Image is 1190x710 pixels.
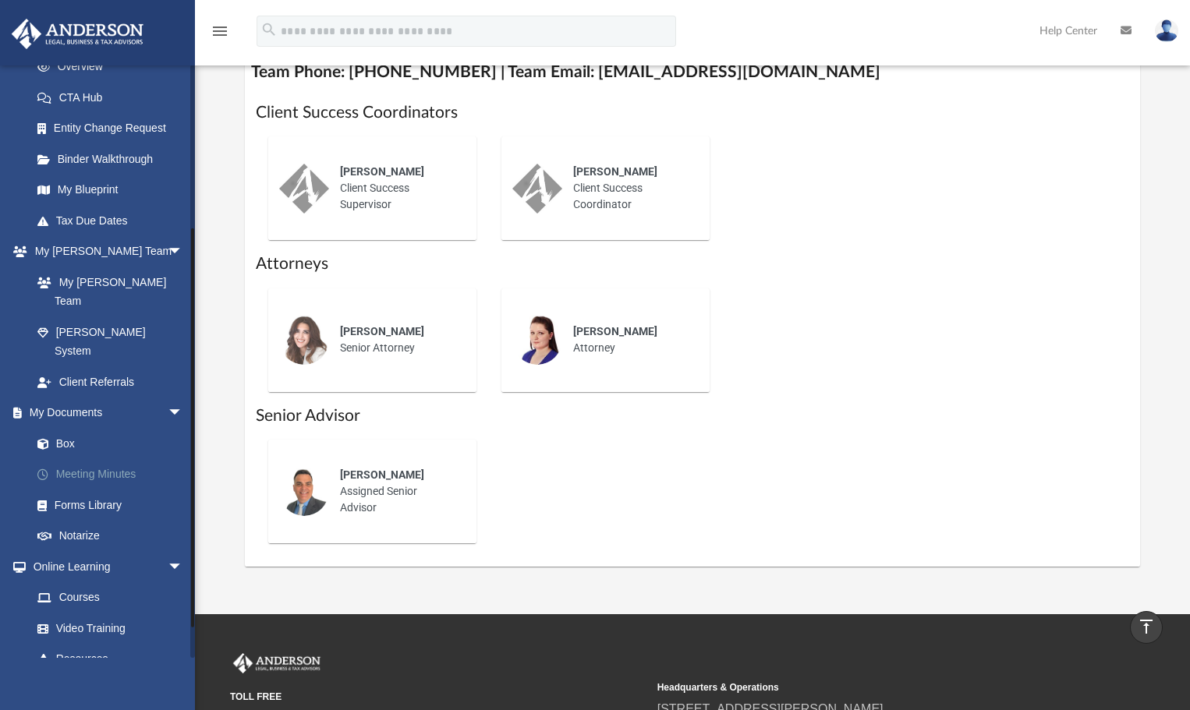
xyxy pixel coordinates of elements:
a: Resources [22,644,199,675]
h1: Attorneys [256,253,1129,275]
a: Video Training [22,613,191,644]
img: Anderson Advisors Platinum Portal [7,19,148,49]
div: Client Success Coordinator [562,153,699,224]
span: arrow_drop_down [168,397,199,429]
a: My Blueprint [22,175,199,206]
span: [PERSON_NAME] [340,468,424,481]
small: TOLL FREE [230,690,646,704]
span: [PERSON_NAME] [573,165,657,178]
small: Headquarters & Operations [657,680,1074,694]
h1: Senior Advisor [256,404,1129,427]
div: Assigned Senior Advisor [329,456,466,527]
a: Overview [22,51,207,83]
a: Courses [22,582,199,613]
a: menu [211,30,229,41]
a: My [PERSON_NAME] Team [22,267,191,316]
a: Binder Walkthrough [22,143,207,175]
a: Client Referrals [22,366,199,397]
a: Meeting Minutes [22,459,207,490]
a: Box [22,428,199,459]
span: [PERSON_NAME] [340,165,424,178]
a: Tax Due Dates [22,205,207,236]
span: arrow_drop_down [168,551,199,583]
div: Senior Attorney [329,313,466,367]
a: My [PERSON_NAME] Teamarrow_drop_down [11,236,199,267]
h1: Client Success Coordinators [256,101,1129,124]
a: CTA Hub [22,82,207,113]
img: thumbnail [512,164,562,214]
a: Online Learningarrow_drop_down [11,551,199,582]
div: Attorney [562,313,699,367]
img: Anderson Advisors Platinum Portal [230,653,324,673]
img: thumbnail [279,164,329,214]
i: vertical_align_top [1137,617,1156,636]
a: Notarize [22,521,207,552]
a: [PERSON_NAME] System [22,316,199,366]
img: thumbnail [279,466,329,516]
a: Forms Library [22,489,199,521]
img: thumbnail [279,315,329,365]
span: arrow_drop_down [168,236,199,268]
a: Entity Change Request [22,113,207,144]
i: menu [211,22,229,41]
h4: Team Phone: [PHONE_NUMBER] | Team Email: [EMAIL_ADDRESS][DOMAIN_NAME] [245,55,1140,90]
div: Client Success Supervisor [329,153,466,224]
i: search [260,21,278,38]
a: My Documentsarrow_drop_down [11,397,207,429]
a: vertical_align_top [1130,611,1163,644]
img: thumbnail [512,315,562,365]
span: [PERSON_NAME] [573,325,657,337]
span: [PERSON_NAME] [340,325,424,337]
img: User Pic [1155,19,1178,42]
